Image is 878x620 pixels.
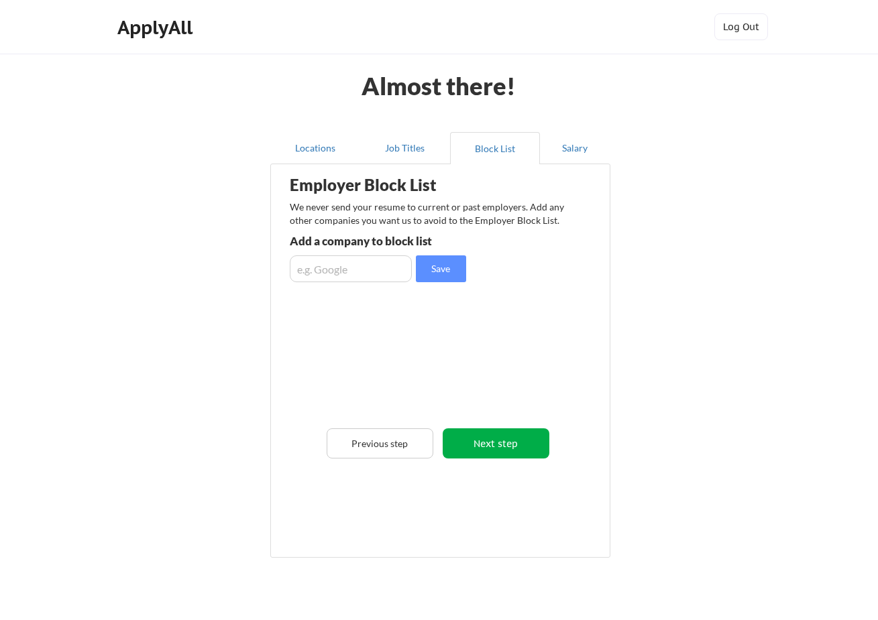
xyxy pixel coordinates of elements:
[290,255,412,282] input: e.g. Google
[714,13,768,40] button: Log Out
[290,177,500,193] div: Employer Block List
[443,428,549,458] button: Next step
[327,428,433,458] button: Previous step
[117,16,197,39] div: ApplyAll
[290,235,486,247] div: Add a company to block list
[450,132,540,164] button: Block List
[345,74,532,98] div: Almost there!
[360,132,450,164] button: Job Titles
[416,255,466,282] button: Save
[540,132,610,164] button: Salary
[290,200,572,227] div: We never send your resume to current or past employers. Add any other companies you want us to av...
[270,132,360,164] button: Locations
